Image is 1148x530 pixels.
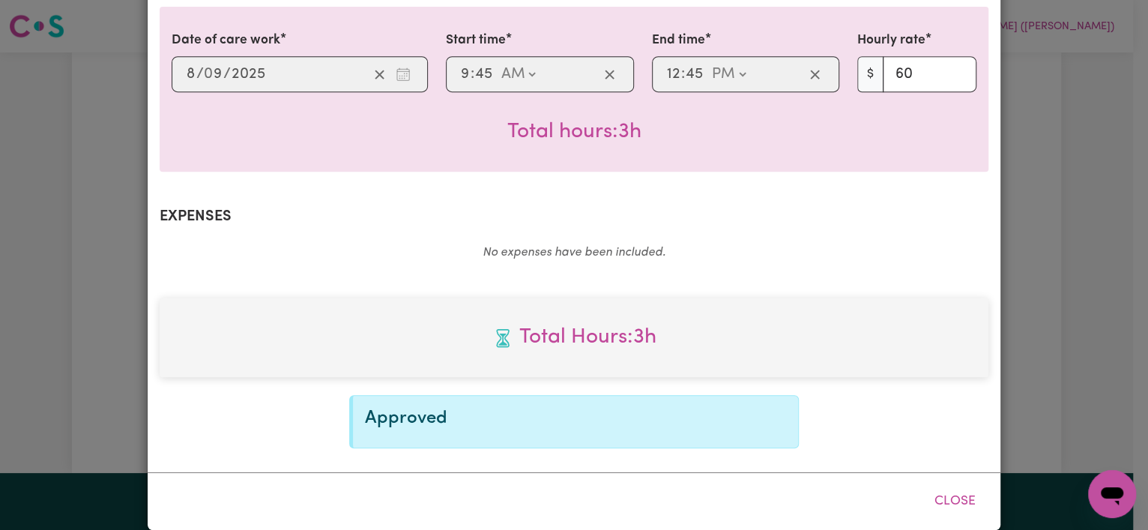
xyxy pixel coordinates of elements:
iframe: Button to launch messaging window [1088,470,1136,518]
span: Total hours worked: 3 hours [172,322,976,353]
span: / [196,66,204,82]
em: No expenses have been included. [483,247,665,259]
button: Close [922,485,988,518]
input: -- [186,63,196,85]
span: 0 [204,67,213,82]
input: -- [666,63,681,85]
span: Approved [365,409,447,427]
label: Start time [446,31,506,50]
input: ---- [231,63,266,85]
input: -- [474,63,494,85]
label: Hourly rate [857,31,925,50]
span: $ [857,56,883,92]
span: Total hours worked: 3 hours [507,121,641,142]
label: Date of care work [172,31,280,50]
input: -- [685,63,704,85]
label: End time [652,31,705,50]
h2: Expenses [160,208,988,226]
span: : [471,66,474,82]
span: : [681,66,685,82]
input: -- [460,63,471,85]
button: Clear date [368,63,391,85]
span: / [223,66,231,82]
button: Enter the date of care work [391,63,415,85]
input: -- [205,63,223,85]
